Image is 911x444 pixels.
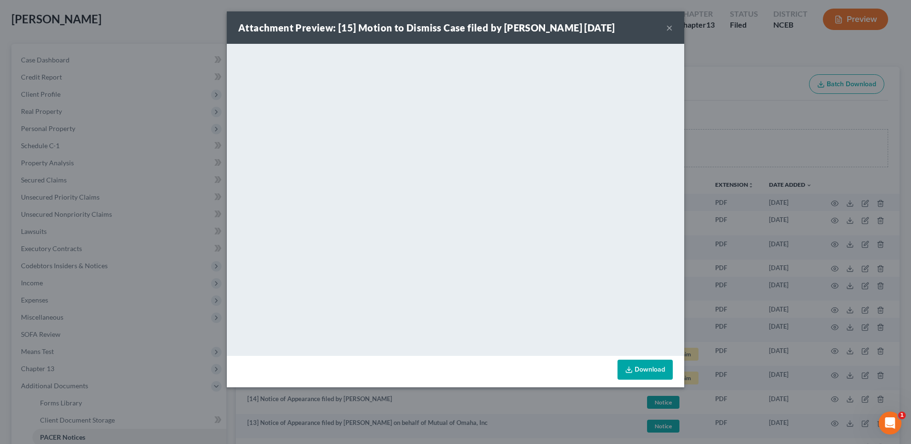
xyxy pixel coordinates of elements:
a: Download [617,360,673,380]
span: 1 [898,412,906,419]
strong: Attachment Preview: [15] Motion to Dismiss Case filed by [PERSON_NAME] [DATE] [238,22,615,33]
iframe: Intercom live chat [879,412,901,434]
iframe: <object ng-attr-data='[URL][DOMAIN_NAME]' type='application/pdf' width='100%' height='650px'></ob... [227,44,684,353]
button: × [666,22,673,33]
